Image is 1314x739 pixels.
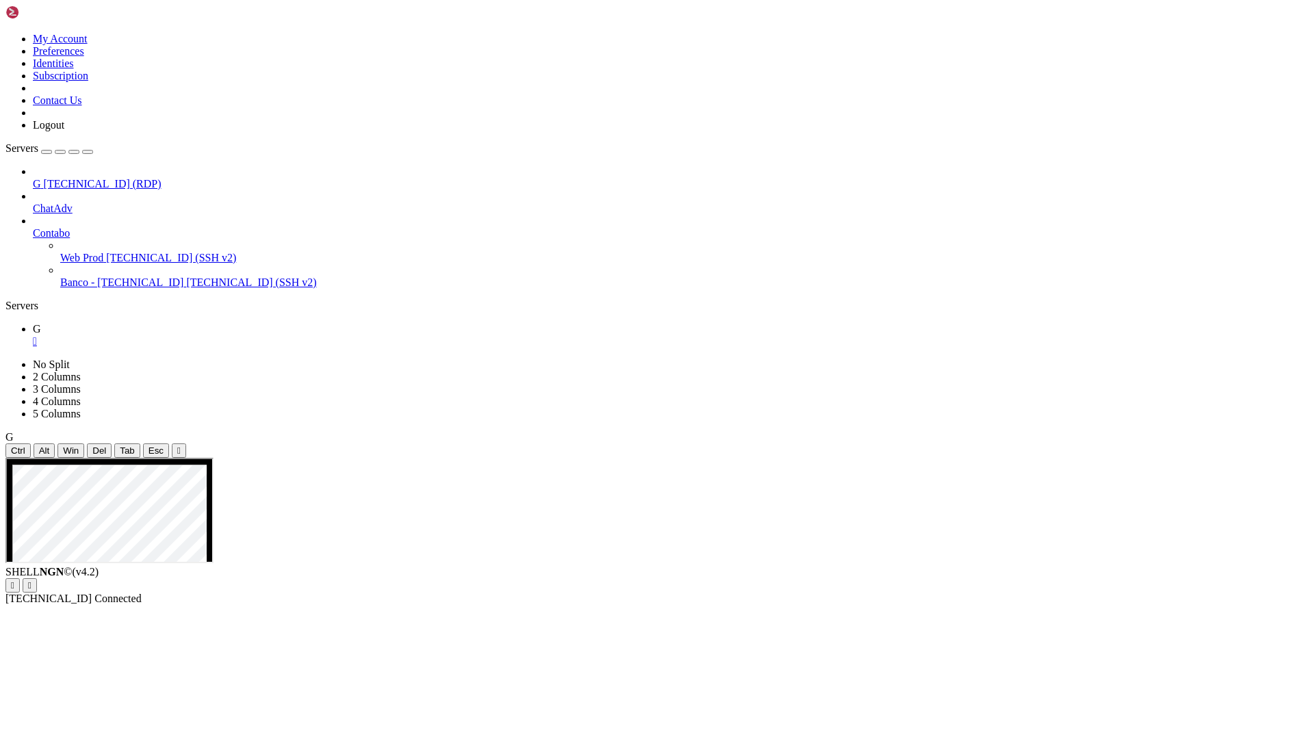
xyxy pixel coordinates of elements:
a: No Split [33,359,70,370]
span: Ctrl [11,445,25,456]
a: Servers [5,142,93,154]
b: NGN [40,566,64,578]
div:  [11,580,14,591]
button:  [5,578,20,593]
span: Tab [120,445,135,456]
a:  [33,335,1309,348]
button: Ctrl [5,443,31,458]
a: My Account [33,33,88,44]
span: SHELL © [5,566,99,578]
li: Banco - [TECHNICAL_ID] [TECHNICAL_ID] (SSH v2) [60,264,1309,289]
span: Contabo [33,227,70,239]
button: Esc [143,443,169,458]
div:  [28,580,31,591]
li: G [TECHNICAL_ID] (RDP) [33,166,1309,190]
div:  [177,445,181,456]
a: Identities [33,57,74,69]
a: Preferences [33,45,84,57]
span: Win [63,445,79,456]
li: Web Prod [TECHNICAL_ID] (SSH v2) [60,239,1309,264]
span: Banco - [TECHNICAL_ID] [60,276,183,288]
a: G [33,323,1309,348]
a: 3 Columns [33,383,81,395]
span: Servers [5,142,38,154]
span: Esc [149,445,164,456]
a: Logout [33,119,64,131]
span: [TECHNICAL_ID] (SSH v2) [106,252,236,263]
span: G [33,178,41,190]
span: 4.2.0 [73,566,99,578]
span: G [33,323,41,335]
a: Subscription [33,70,88,81]
a: 5 Columns [33,408,81,419]
span: [TECHNICAL_ID] [5,593,92,604]
a: Banco - [TECHNICAL_ID] [TECHNICAL_ID] (SSH v2) [60,276,1309,289]
button: Tab [114,443,140,458]
span: G [5,431,14,443]
a: Contabo [33,227,1309,239]
button:  [23,578,37,593]
img: Shellngn [5,5,84,19]
a: ChatAdv [33,203,1309,215]
div: Servers [5,300,1309,312]
span: ChatAdv [33,203,73,214]
span: Alt [39,445,50,456]
span: Connected [94,593,141,604]
a: 2 Columns [33,371,81,383]
button:  [172,443,186,458]
span: Del [92,445,106,456]
button: Win [57,443,84,458]
li: ChatAdv [33,190,1309,215]
button: Alt [34,443,55,458]
span: [TECHNICAL_ID] (SSH v2) [186,276,316,288]
li: Contabo [33,215,1309,289]
span: [TECHNICAL_ID] (RDP) [44,178,162,190]
a: Web Prod [TECHNICAL_ID] (SSH v2) [60,252,1309,264]
a: 4 Columns [33,396,81,407]
a: Contact Us [33,94,82,106]
a: G [TECHNICAL_ID] (RDP) [33,178,1309,190]
button: Del [87,443,112,458]
span: Web Prod [60,252,103,263]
